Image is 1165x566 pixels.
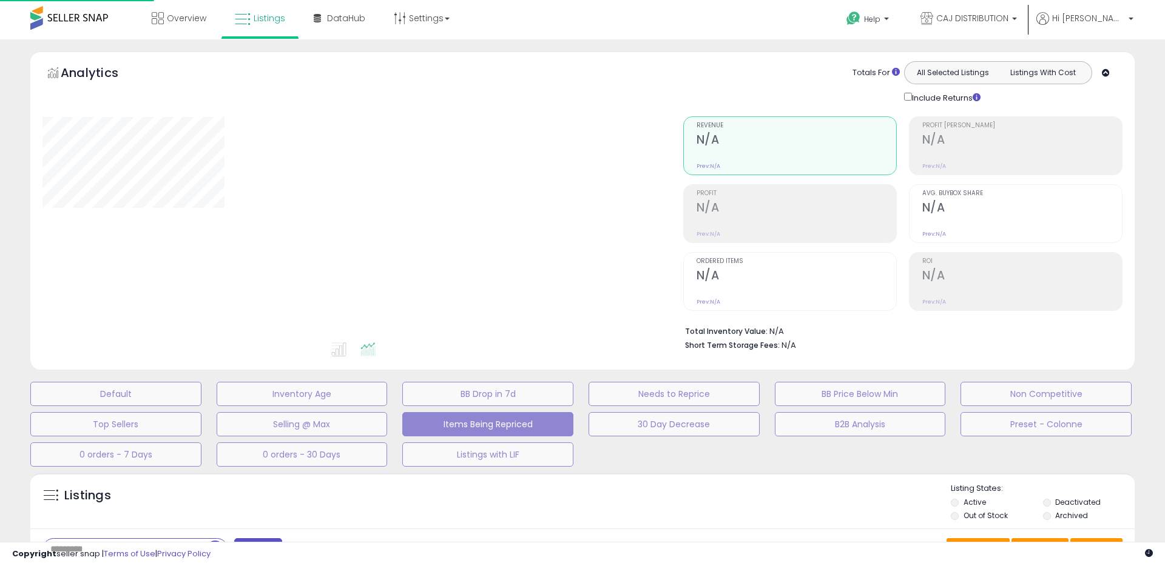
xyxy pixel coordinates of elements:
[402,382,573,406] button: BB Drop in 7d
[922,298,946,305] small: Prev: N/A
[1036,12,1133,39] a: Hi [PERSON_NAME]
[589,382,760,406] button: Needs to Reprice
[697,268,896,285] h2: N/A
[782,339,796,351] span: N/A
[922,133,1122,149] h2: N/A
[922,190,1122,197] span: Avg. Buybox Share
[1052,12,1125,24] span: Hi [PERSON_NAME]
[864,14,880,24] span: Help
[998,65,1088,81] button: Listings With Cost
[327,12,365,24] span: DataHub
[922,230,946,238] small: Prev: N/A
[12,548,211,560] div: seller snap | |
[697,162,720,170] small: Prev: N/A
[697,258,896,265] span: Ordered Items
[12,548,56,559] strong: Copyright
[936,12,1008,24] span: CAJ DISTRIBUTION
[217,442,388,467] button: 0 orders - 30 Days
[589,412,760,436] button: 30 Day Decrease
[853,67,900,79] div: Totals For
[30,442,201,467] button: 0 orders - 7 Days
[217,382,388,406] button: Inventory Age
[685,323,1113,338] li: N/A
[837,2,901,39] a: Help
[697,298,720,305] small: Prev: N/A
[402,412,573,436] button: Items Being Repriced
[922,201,1122,217] h2: N/A
[254,12,285,24] span: Listings
[846,11,861,26] i: Get Help
[697,190,896,197] span: Profit
[697,201,896,217] h2: N/A
[30,412,201,436] button: Top Sellers
[167,12,206,24] span: Overview
[775,412,946,436] button: B2B Analysis
[697,122,896,129] span: Revenue
[217,412,388,436] button: Selling @ Max
[961,382,1132,406] button: Non Competitive
[922,162,946,170] small: Prev: N/A
[685,340,780,350] b: Short Term Storage Fees:
[697,133,896,149] h2: N/A
[775,382,946,406] button: BB Price Below Min
[961,412,1132,436] button: Preset - Colonne
[685,326,768,336] b: Total Inventory Value:
[922,258,1122,265] span: ROI
[922,122,1122,129] span: Profit [PERSON_NAME]
[697,230,720,238] small: Prev: N/A
[61,64,142,84] h5: Analytics
[895,90,995,104] div: Include Returns
[402,442,573,467] button: Listings with LIF
[30,382,201,406] button: Default
[908,65,998,81] button: All Selected Listings
[922,268,1122,285] h2: N/A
